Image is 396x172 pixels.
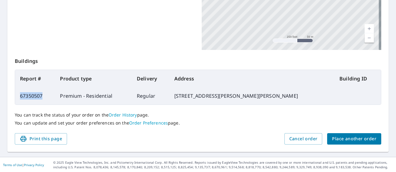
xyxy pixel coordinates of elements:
[15,87,55,104] td: 67350507
[327,133,381,145] button: Place another order
[53,160,393,170] p: © 2025 Eagle View Technologies, Inc. and Pictometry International Corp. All Rights Reserved. Repo...
[365,24,374,33] a: Current Level 17, Zoom In
[15,50,381,70] p: Buildings
[24,163,44,167] a: Privacy Policy
[55,70,132,87] th: Product type
[129,120,168,126] a: Order Preferences
[20,135,62,143] span: Print this page
[132,70,169,87] th: Delivery
[289,135,318,143] span: Cancel order
[284,133,323,145] button: Cancel order
[15,133,67,145] button: Print this page
[365,33,374,43] a: Current Level 17, Zoom Out
[15,120,381,126] p: You can update and set your order preferences on the page.
[3,163,44,167] p: |
[169,87,335,104] td: [STREET_ADDRESS][PERSON_NAME][PERSON_NAME]
[109,112,137,118] a: Order History
[55,87,132,104] td: Premium - Residential
[15,70,55,87] th: Report #
[15,112,381,118] p: You can track the status of your order on the page.
[335,70,381,87] th: Building ID
[169,70,335,87] th: Address
[332,135,376,143] span: Place another order
[132,87,169,104] td: Regular
[3,163,22,167] a: Terms of Use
